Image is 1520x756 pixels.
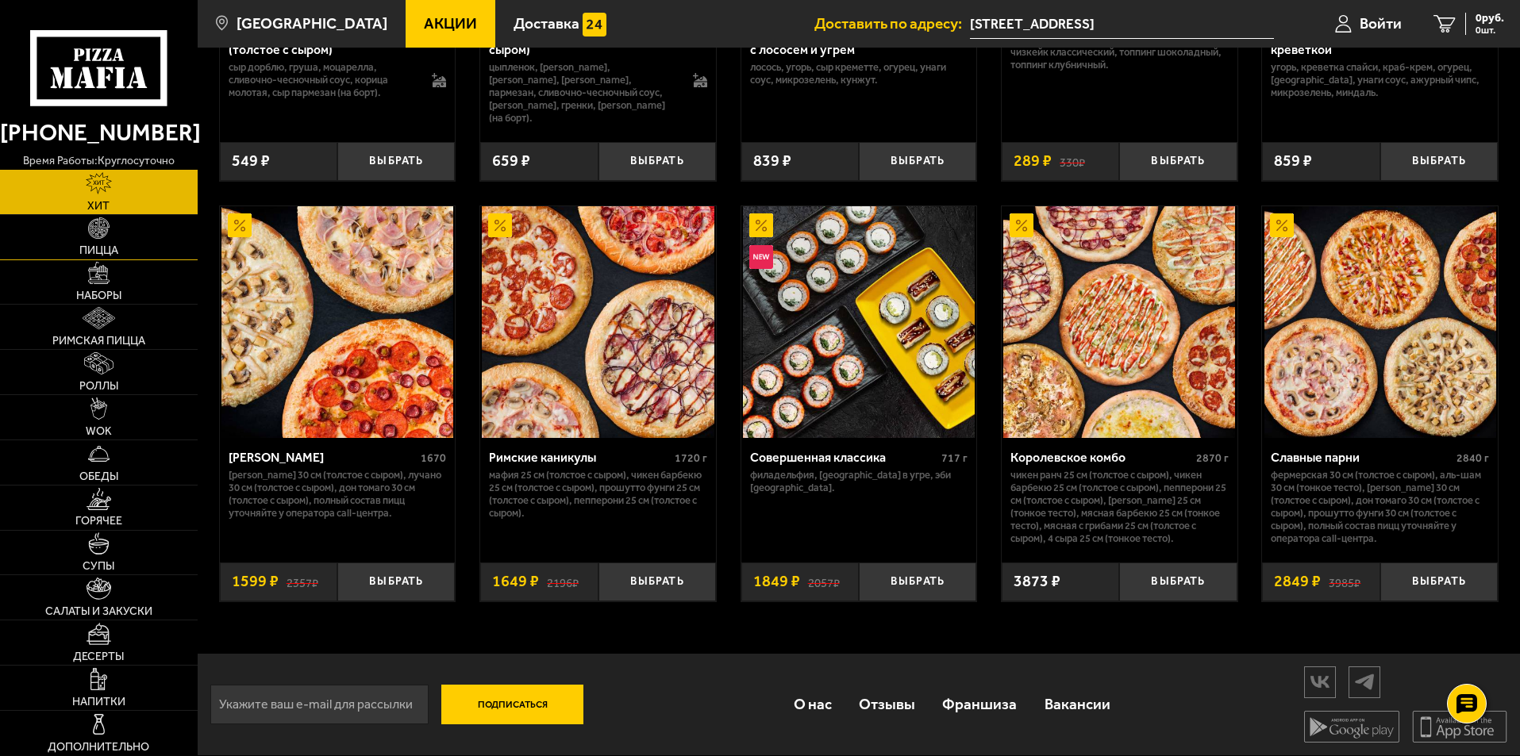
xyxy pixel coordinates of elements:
[83,561,114,572] span: Супы
[232,153,270,169] span: 549 ₽
[750,450,938,465] div: Совершенная классика
[1196,451,1229,465] span: 2870 г
[929,678,1030,730] a: Франшиза
[753,574,800,589] span: 1849 ₽
[482,206,714,438] img: Римские каникулы
[228,213,252,237] img: Акционный
[45,606,152,617] span: Салаты и закуски
[72,697,125,708] span: Напитки
[547,574,579,589] s: 2196 ₽
[1003,206,1235,438] img: Королевское комбо
[79,245,118,256] span: Пицца
[229,469,447,520] p: [PERSON_NAME] 30 см (толстое с сыром), Лучано 30 см (толстое с сыром), Дон Томаго 30 см (толстое ...
[598,562,716,601] button: Выбрать
[424,16,477,31] span: Акции
[598,142,716,181] button: Выбрать
[1457,451,1489,465] span: 2840 г
[1010,213,1033,237] img: Акционный
[73,651,124,662] span: Десерты
[1274,574,1321,589] span: 2849 ₽
[337,142,455,181] button: Выбрать
[79,381,118,392] span: Роллы
[1329,574,1360,589] s: 3985 ₽
[1031,678,1124,730] a: Вакансии
[489,61,677,125] p: цыпленок, [PERSON_NAME], [PERSON_NAME], [PERSON_NAME], пармезан, сливочно-чесночный соус, [PERSON...
[750,61,968,86] p: лосось, угорь, Сыр креметте, огурец, унаги соус, микрозелень, кунжут.
[814,16,970,31] span: Доставить по адресу:
[492,574,539,589] span: 1649 ₽
[79,471,118,482] span: Обеды
[1271,469,1489,545] p: Фермерская 30 см (толстое с сыром), Аль-Шам 30 см (тонкое тесто), [PERSON_NAME] 30 см (толстое с ...
[1380,562,1498,601] button: Выбрать
[1264,206,1496,438] img: Славные парни
[489,469,707,520] p: Мафия 25 см (толстое с сыром), Чикен Барбекю 25 см (толстое с сыром), Прошутто Фунги 25 см (толст...
[86,426,112,437] span: WOK
[480,206,716,438] a: АкционныйРимские каникулы
[1010,450,1192,465] div: Королевское комбо
[514,16,579,31] span: Доставка
[1119,142,1237,181] button: Выбрать
[779,678,845,730] a: О нас
[1271,450,1453,465] div: Славные парни
[76,290,121,301] span: Наборы
[859,562,976,601] button: Выбрать
[1305,668,1335,696] img: vk
[749,213,773,237] img: Акционный
[970,10,1274,39] input: Ваш адрес доставки
[1010,469,1229,545] p: Чикен Ранч 25 см (толстое с сыром), Чикен Барбекю 25 см (толстое с сыром), Пепперони 25 см (толст...
[1349,668,1380,696] img: tg
[741,206,977,438] a: АкционныйНовинкаСовершенная классика
[1360,16,1402,31] span: Войти
[749,245,773,269] img: Новинка
[1119,562,1237,601] button: Выбрать
[750,469,968,494] p: Филадельфия, [GEOGRAPHIC_DATA] в угре, Эби [GEOGRAPHIC_DATA].
[337,562,455,601] button: Выбрать
[48,742,149,753] span: Дополнительно
[1476,13,1504,24] span: 0 руб.
[753,153,791,169] span: 839 ₽
[1010,46,1229,71] p: Чизкейк классический, топпинг шоколадный, топпинг клубничный.
[1476,25,1504,35] span: 0 шт.
[221,206,453,438] img: Хет Трик
[232,574,279,589] span: 1599 ₽
[441,685,584,724] button: Подписаться
[808,574,840,589] s: 2057 ₽
[488,213,512,237] img: Акционный
[743,206,975,438] img: Совершенная классика
[210,685,429,724] input: Укажите ваш e-mail для рассылки
[421,451,446,465] span: 1670
[1262,206,1498,438] a: АкционныйСлавные парни
[75,516,122,527] span: Горячее
[237,16,387,31] span: [GEOGRAPHIC_DATA]
[1014,153,1052,169] span: 289 ₽
[1270,213,1294,237] img: Акционный
[87,201,110,212] span: Хит
[52,336,145,347] span: Римская пицца
[583,13,606,36] img: 15daf4d41897b9f0e9f617042186c801.svg
[489,450,671,465] div: Римские каникулы
[1271,61,1489,99] p: угорь, креветка спайси, краб-крем, огурец, [GEOGRAPHIC_DATA], унаги соус, ажурный чипс, микрозеле...
[675,451,707,465] span: 1720 г
[287,574,318,589] s: 2357 ₽
[1002,206,1237,438] a: АкционныйКоролевское комбо
[941,451,968,465] span: 717 г
[220,206,456,438] a: АкционныйХет Трик
[859,142,976,181] button: Выбрать
[845,678,929,730] a: Отзывы
[1014,574,1060,589] span: 3873 ₽
[492,153,530,169] span: 659 ₽
[229,61,417,99] p: сыр дорблю, груша, моцарелла, сливочно-чесночный соус, корица молотая, сыр пармезан (на борт).
[229,450,418,465] div: [PERSON_NAME]
[1060,153,1085,169] s: 330 ₽
[1274,153,1312,169] span: 859 ₽
[1380,142,1498,181] button: Выбрать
